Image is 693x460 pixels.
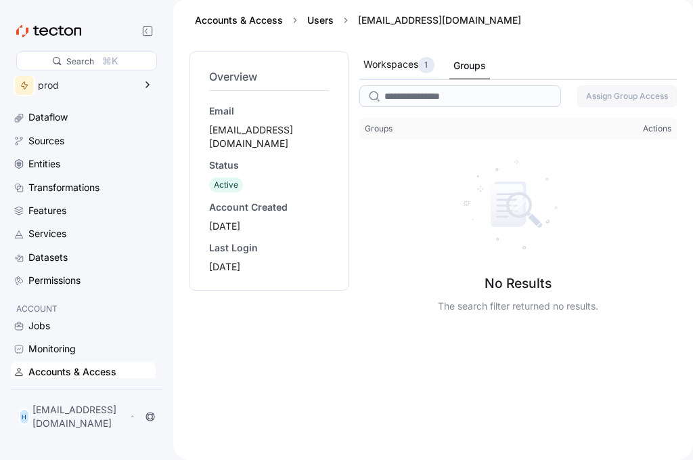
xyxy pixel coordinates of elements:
[11,316,156,336] a: Jobs
[66,55,94,68] div: Search
[485,275,552,291] div: No Results
[209,201,329,214] div: Account Created
[307,14,334,26] a: Users
[11,247,156,268] a: Datasets
[28,156,60,171] div: Entities
[586,86,668,106] span: Assign Group Access
[11,339,156,359] a: Monitoring
[28,318,50,333] div: Jobs
[209,219,329,233] div: [DATE]
[28,133,64,148] div: Sources
[209,123,329,150] div: [EMAIL_ADDRESS][DOMAIN_NAME]
[11,154,156,174] a: Entities
[102,54,118,68] div: ⌘K
[209,260,329,274] div: [DATE]
[209,241,329,255] div: Last Login
[28,364,116,379] div: Accounts & Access
[28,250,68,265] div: Datasets
[28,226,66,241] div: Services
[11,131,156,151] a: Sources
[195,14,283,26] a: Accounts & Access
[28,180,99,195] div: Transformations
[214,180,238,190] span: Active
[438,299,598,313] p: The search filter returned no results.
[424,58,428,72] p: 1
[353,14,527,27] div: [EMAIL_ADDRESS][DOMAIN_NAME]
[643,123,671,134] span: Actions
[577,85,677,107] button: Assign Group Access
[28,110,68,125] div: Dataflow
[11,362,156,382] a: Accounts & Access
[209,68,329,85] h4: Overview
[11,177,156,198] a: Transformations
[28,203,66,218] div: Features
[209,159,329,172] div: Status
[16,51,157,70] div: Search⌘K
[28,341,76,356] div: Monitoring
[453,58,486,73] div: Groups
[19,409,30,425] div: H
[11,201,156,221] a: Features
[363,57,434,73] div: Workspaces
[365,123,393,134] span: Groups
[16,302,150,316] p: ACCOUNT
[38,81,134,90] div: prod
[209,104,329,118] div: Email
[11,270,156,291] a: Permissions
[11,107,156,127] a: Dataflow
[32,403,127,430] p: [EMAIL_ADDRESS][DOMAIN_NAME]
[11,224,156,244] a: Services
[28,273,81,288] div: Permissions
